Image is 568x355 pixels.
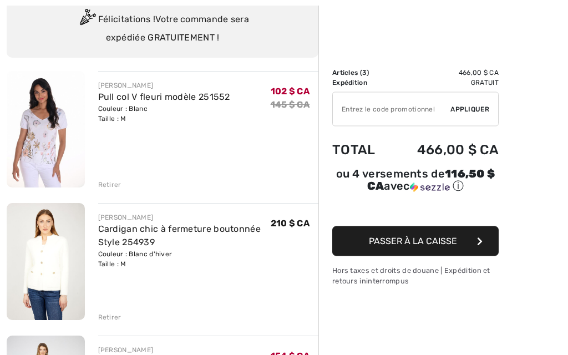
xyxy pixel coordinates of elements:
div: ou 4 versements de116,50 $ CAavecSezzle Cliquez pour en savoir plus sur Sezzle [332,169,499,197]
font: Couleur : Blanc [98,105,148,113]
font: Expédition [332,79,367,87]
font: [PERSON_NAME] [98,82,154,90]
font: 466,00 $ CA [459,69,499,77]
font: ) [367,69,369,77]
font: Passer à la caisse [369,236,457,246]
font: Retirer [98,314,121,322]
font: 3 [362,69,367,77]
font: Félicitations ! [98,14,156,25]
font: [PERSON_NAME] [98,214,154,222]
font: 102 $ CA [271,87,310,97]
font: ⓘ [453,179,464,192]
font: 116,50 $ CA [367,167,495,192]
font: Retirer [98,181,121,189]
font: 145 $ CA [271,100,310,110]
font: Votre commande sera expédiée GRATUITEMENT ! [106,14,250,43]
a: Cardigan chic à fermeture boutonnée Style 254939 [98,224,261,248]
a: Pull col V fleuri modèle 251552 [98,92,230,103]
font: avec [384,179,409,192]
font: Taille : M [98,261,126,268]
font: Articles ( [332,69,362,77]
font: Total [332,142,376,158]
font: Taille : M [98,115,126,123]
font: Hors taxes et droits de douane | Expédition et retours ininterrompus [332,266,490,285]
font: Appliquer [450,105,489,113]
input: Code promotionnel [333,93,450,126]
img: Congratulation2.svg [76,9,98,32]
font: Gratuit [471,79,499,87]
img: Pull col V fleuri modèle 251552 [7,72,85,188]
iframe: PayPal-paypal [332,197,499,222]
font: [PERSON_NAME] [98,347,154,354]
font: 210 $ CA [271,219,310,229]
font: Couleur : Blanc d'hiver [98,251,173,258]
font: 466,00 $ CA [417,142,499,158]
img: Cardigan chic à fermeture boutonnée Style 254939 [7,204,85,321]
font: ou 4 versements de [336,167,445,180]
button: Passer à la caisse [332,226,499,256]
img: Sezzle [410,182,450,192]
